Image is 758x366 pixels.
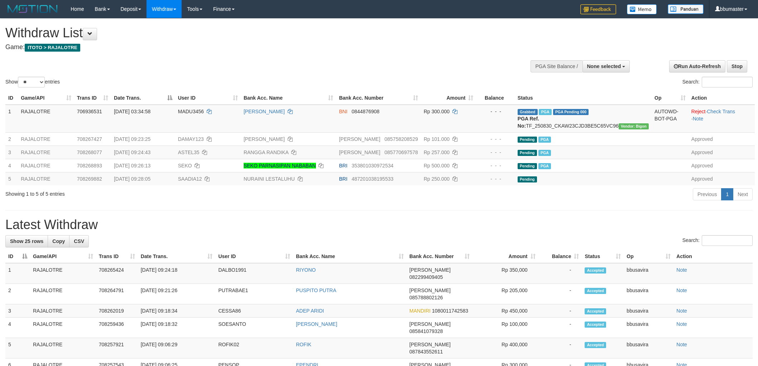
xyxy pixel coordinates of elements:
th: ID [5,91,18,105]
span: Accepted [585,288,606,294]
span: 708267427 [77,136,102,142]
img: Button%20Memo.svg [627,4,657,14]
h1: Withdraw List [5,26,498,40]
td: RAJALOTRE [18,172,74,185]
span: Rp 300.000 [424,109,450,114]
span: Copy 1080011742583 to clipboard [432,308,468,314]
span: Copy 085788802126 to clipboard [409,295,443,300]
th: Bank Acc. Number: activate to sort column ascending [336,91,421,105]
a: Stop [727,60,747,72]
span: Rp 250.000 [424,176,450,182]
th: Date Trans.: activate to sort column descending [111,91,175,105]
span: [DATE] 09:23:25 [114,136,150,142]
td: bbusavira [624,284,673,304]
span: [PERSON_NAME] [339,149,380,155]
span: [DATE] 09:28:05 [114,176,150,182]
span: 708268893 [77,163,102,168]
span: Marked by bbusavira [538,150,551,156]
span: SEKO [178,163,192,168]
a: Note [676,308,687,314]
td: Approved [689,172,755,185]
input: Search: [702,235,753,246]
td: AUTOWD-BOT-PGA [652,105,689,133]
th: Balance: activate to sort column ascending [538,250,582,263]
th: Amount: activate to sort column ascending [472,250,538,263]
td: RAJALOTRE [18,105,74,133]
a: NURAINI LESTALUHU [244,176,295,182]
td: SOESANTO [215,318,293,338]
th: Op: activate to sort column ascending [624,250,673,263]
span: Copy [52,238,65,244]
td: RAJALOTRE [30,284,96,304]
th: Action [673,250,753,263]
span: Pending [518,150,537,156]
a: [PERSON_NAME] [296,321,337,327]
span: Pending [518,176,537,182]
input: Search: [702,77,753,87]
td: 708259436 [96,318,138,338]
span: Accepted [585,322,606,328]
span: [PERSON_NAME] [409,321,451,327]
th: Status: activate to sort column ascending [582,250,624,263]
div: - - - [479,175,512,182]
td: RAJALOTRE [30,304,96,318]
td: 2 [5,132,18,146]
td: 1 [5,105,18,133]
th: Balance [476,91,514,105]
td: Approved [689,146,755,159]
td: 5 [5,172,18,185]
td: - [538,263,582,284]
span: [DATE] 03:34:58 [114,109,150,114]
td: bbusavira [624,263,673,284]
span: 706936531 [77,109,102,114]
td: 708265424 [96,263,138,284]
td: [DATE] 09:18:32 [138,318,216,338]
a: Show 25 rows [5,235,48,247]
span: MANDIRI [409,308,431,314]
span: Copy 087843552611 to clipboard [409,349,443,355]
span: Marked by bbusavira [538,137,551,143]
div: PGA Site Balance / [531,60,582,72]
a: Note [676,342,687,347]
span: Pending [518,163,537,169]
div: - - - [479,136,512,143]
td: 4 [5,318,30,338]
th: User ID: activate to sort column ascending [175,91,241,105]
td: 1 [5,263,30,284]
td: Rp 100,000 [472,318,538,338]
span: BRI [339,176,347,182]
a: Note [693,116,704,122]
div: - - - [479,162,512,169]
select: Showentries [18,77,45,87]
a: SEKO PARNASIPAN NABABAN [244,163,316,168]
span: Rp 101.000 [424,136,450,142]
a: Previous [693,188,721,200]
td: ROFIK02 [215,338,293,358]
span: Copy 487201038195533 to clipboard [351,176,393,182]
td: [DATE] 09:24:18 [138,263,216,284]
label: Search: [682,77,753,87]
th: Action [689,91,755,105]
span: Copy 085770697578 to clipboard [384,149,418,155]
td: Approved [689,132,755,146]
span: Copy 0844876908 to clipboard [351,109,379,114]
td: 708257921 [96,338,138,358]
a: RANGGA RANDIKA [244,149,288,155]
a: [PERSON_NAME] [244,109,285,114]
span: SAADIA12 [178,176,202,182]
th: Op: activate to sort column ascending [652,91,689,105]
img: panduan.png [668,4,704,14]
td: [DATE] 09:21:26 [138,284,216,304]
td: 2 [5,284,30,304]
td: · · [689,105,755,133]
td: - [538,318,582,338]
a: Note [676,267,687,273]
td: Rp 450,000 [472,304,538,318]
td: - [538,284,582,304]
th: Bank Acc. Name: activate to sort column ascending [293,250,407,263]
span: [PERSON_NAME] [409,342,451,347]
th: User ID: activate to sort column ascending [215,250,293,263]
button: None selected [582,60,630,72]
span: Accepted [585,342,606,348]
b: PGA Ref. No: [518,116,539,129]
